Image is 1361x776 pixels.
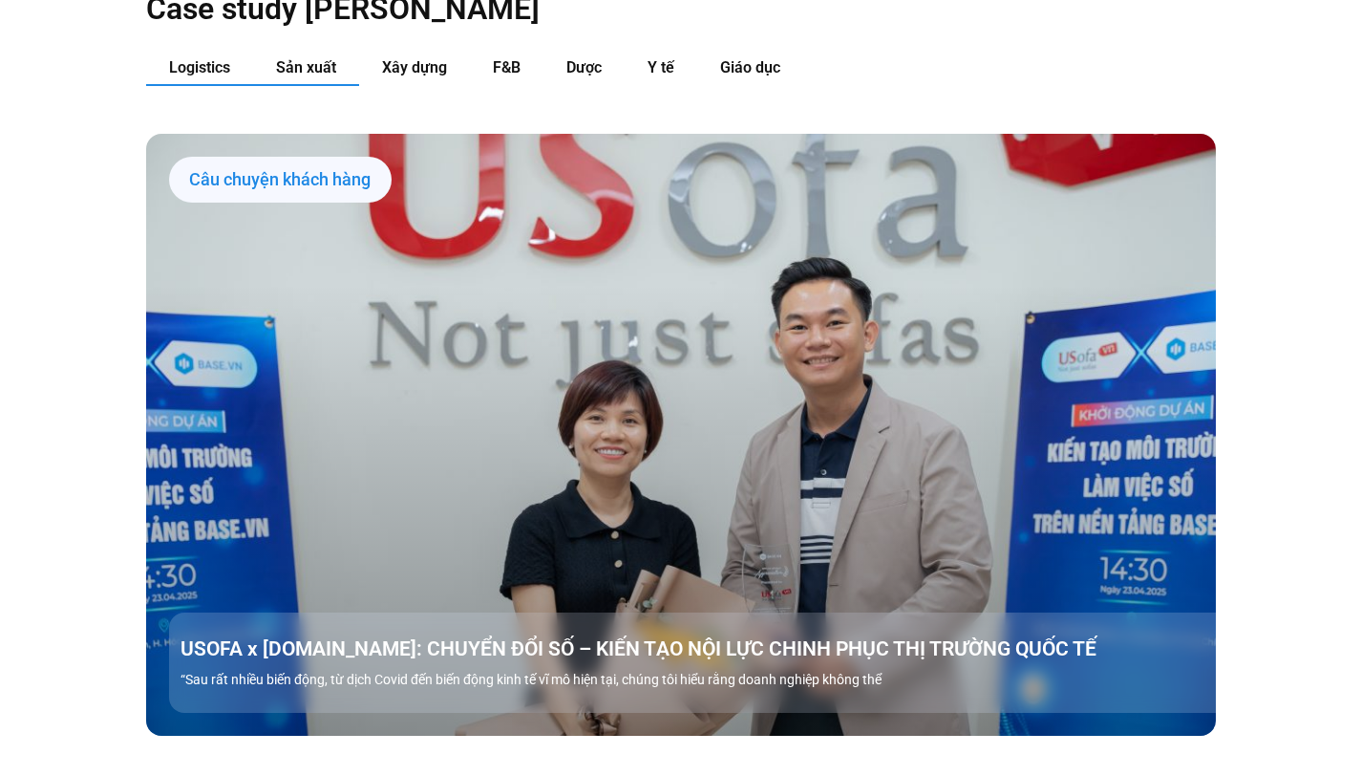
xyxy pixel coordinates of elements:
span: Logistics [169,58,230,76]
span: Y tế [648,58,674,76]
span: Xây dựng [382,58,447,76]
p: “Sau rất nhiều biến động, từ dịch Covid đến biến động kinh tế vĩ mô hiện tại, chúng tôi hiểu rằng... [181,670,1227,690]
span: Dược [566,58,602,76]
div: Câu chuyện khách hàng [169,157,392,203]
span: Giáo dục [720,58,780,76]
a: USOFA x [DOMAIN_NAME]: CHUYỂN ĐỔI SỐ – KIẾN TẠO NỘI LỰC CHINH PHỤC THỊ TRƯỜNG QUỐC TẾ [181,636,1227,662]
span: F&B [493,58,521,76]
span: Sản xuất [276,58,336,76]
